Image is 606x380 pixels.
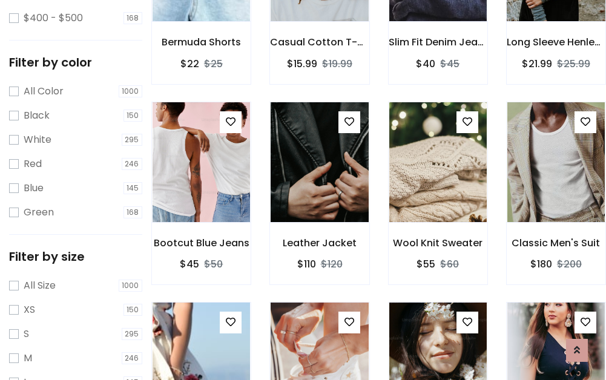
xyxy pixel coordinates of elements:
[122,328,143,340] span: 295
[119,85,143,97] span: 1000
[122,352,143,364] span: 246
[270,36,369,48] h6: Casual Cotton T-Shirt
[321,257,343,271] del: $120
[24,133,51,147] label: White
[297,258,316,270] h6: $110
[24,327,29,341] label: S
[416,58,435,70] h6: $40
[124,206,143,218] span: 168
[180,258,199,270] h6: $45
[389,36,487,48] h6: Slim Fit Denim Jeans
[124,304,143,316] span: 150
[122,134,143,146] span: 295
[440,257,459,271] del: $60
[124,12,143,24] span: 168
[24,157,42,171] label: Red
[9,55,142,70] h5: Filter by color
[24,303,35,317] label: XS
[287,58,317,70] h6: $15.99
[322,57,352,71] del: $19.99
[204,57,223,71] del: $25
[180,58,199,70] h6: $22
[152,237,251,249] h6: Bootcut Blue Jeans
[119,280,143,292] span: 1000
[124,182,143,194] span: 145
[24,108,50,123] label: Black
[24,181,44,195] label: Blue
[389,237,487,249] h6: Wool Knit Sweater
[24,351,32,365] label: M
[557,57,590,71] del: $25.99
[270,237,369,249] h6: Leather Jacket
[417,258,435,270] h6: $55
[440,57,459,71] del: $45
[557,257,582,271] del: $200
[152,36,251,48] h6: Bermuda Shorts
[122,158,143,170] span: 246
[24,84,64,99] label: All Color
[24,11,83,25] label: $400 - $500
[204,257,223,271] del: $50
[24,278,56,293] label: All Size
[507,36,605,48] h6: Long Sleeve Henley T-Shirt
[24,205,54,220] label: Green
[124,110,143,122] span: 150
[530,258,552,270] h6: $180
[9,249,142,264] h5: Filter by size
[507,237,605,249] h6: Classic Men's Suit
[522,58,552,70] h6: $21.99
